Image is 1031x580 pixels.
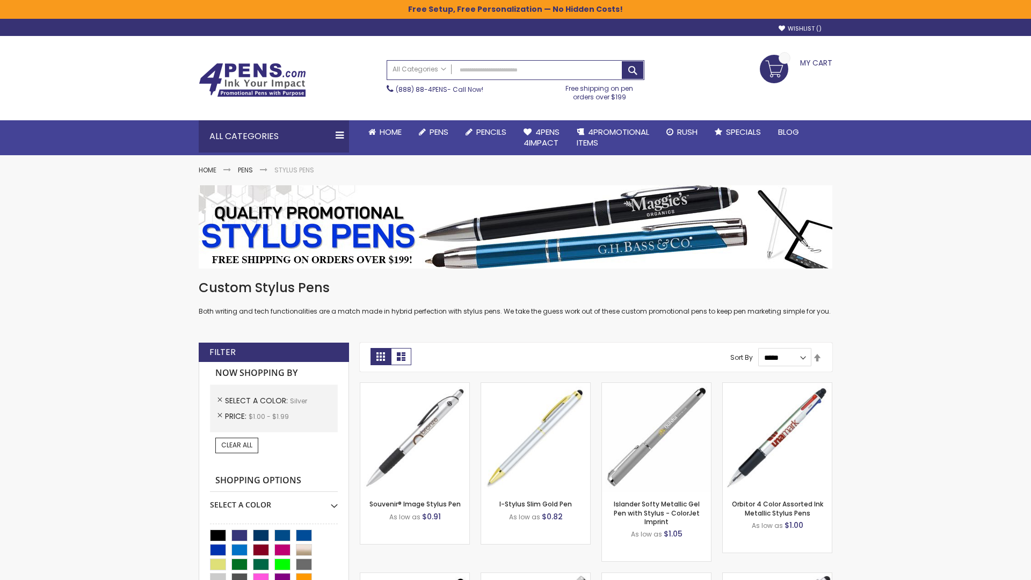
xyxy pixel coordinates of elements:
[481,382,590,392] a: I-Stylus-Slim-Gold-Silver
[199,185,832,269] img: Stylus Pens
[723,383,832,492] img: Orbitor 4 Color Assorted Ink Metallic Stylus Pens-Silver
[602,382,711,392] a: Islander Softy Metallic Gel Pen with Stylus - ColorJet Imprint-Silver
[677,126,698,137] span: Rush
[389,512,420,521] span: As low as
[290,396,307,405] span: Silver
[568,120,658,155] a: 4PROMOTIONALITEMS
[249,412,289,421] span: $1.00 - $1.99
[371,348,391,365] strong: Grid
[577,126,649,148] span: 4PROMOTIONAL ITEMS
[664,528,683,539] span: $1.05
[199,279,832,316] div: Both writing and tech functionalities are a match made in hybrid perfection with stylus pens. We ...
[225,411,249,422] span: Price
[779,25,822,33] a: Wishlist
[509,512,540,521] span: As low as
[614,499,700,526] a: Islander Softy Metallic Gel Pen with Stylus - ColorJet Imprint
[706,120,769,144] a: Specials
[380,126,402,137] span: Home
[658,120,706,144] a: Rush
[515,120,568,155] a: 4Pens4impact
[360,383,469,492] img: Souvenir® Image Stylus Pen-Silver
[274,165,314,175] strong: Stylus Pens
[221,440,252,450] span: Clear All
[225,395,290,406] span: Select A Color
[199,63,306,97] img: 4Pens Custom Pens and Promotional Products
[387,61,452,78] a: All Categories
[199,165,216,175] a: Home
[723,382,832,392] a: Orbitor 4 Color Assorted Ink Metallic Stylus Pens-Silver
[393,65,446,74] span: All Categories
[360,382,469,392] a: Souvenir® Image Stylus Pen-Silver
[726,126,761,137] span: Specials
[210,469,338,492] strong: Shopping Options
[199,120,349,153] div: All Categories
[396,85,447,94] a: (888) 88-4PENS
[215,438,258,453] a: Clear All
[730,353,753,362] label: Sort By
[524,126,560,148] span: 4Pens 4impact
[555,80,645,102] div: Free shipping on pen orders over $199
[785,520,803,531] span: $1.00
[602,383,711,492] img: Islander Softy Metallic Gel Pen with Stylus - ColorJet Imprint-Silver
[457,120,515,144] a: Pencils
[631,530,662,539] span: As low as
[410,120,457,144] a: Pens
[732,499,823,517] a: Orbitor 4 Color Assorted Ink Metallic Stylus Pens
[499,499,572,509] a: I-Stylus Slim Gold Pen
[210,492,338,510] div: Select A Color
[476,126,506,137] span: Pencils
[209,346,236,358] strong: Filter
[769,120,808,144] a: Blog
[238,165,253,175] a: Pens
[752,521,783,530] span: As low as
[481,383,590,492] img: I-Stylus-Slim-Gold-Silver
[360,120,410,144] a: Home
[199,279,832,296] h1: Custom Stylus Pens
[542,511,563,522] span: $0.82
[396,85,483,94] span: - Call Now!
[778,126,799,137] span: Blog
[369,499,461,509] a: Souvenir® Image Stylus Pen
[422,511,441,522] span: $0.91
[210,362,338,385] strong: Now Shopping by
[430,126,448,137] span: Pens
